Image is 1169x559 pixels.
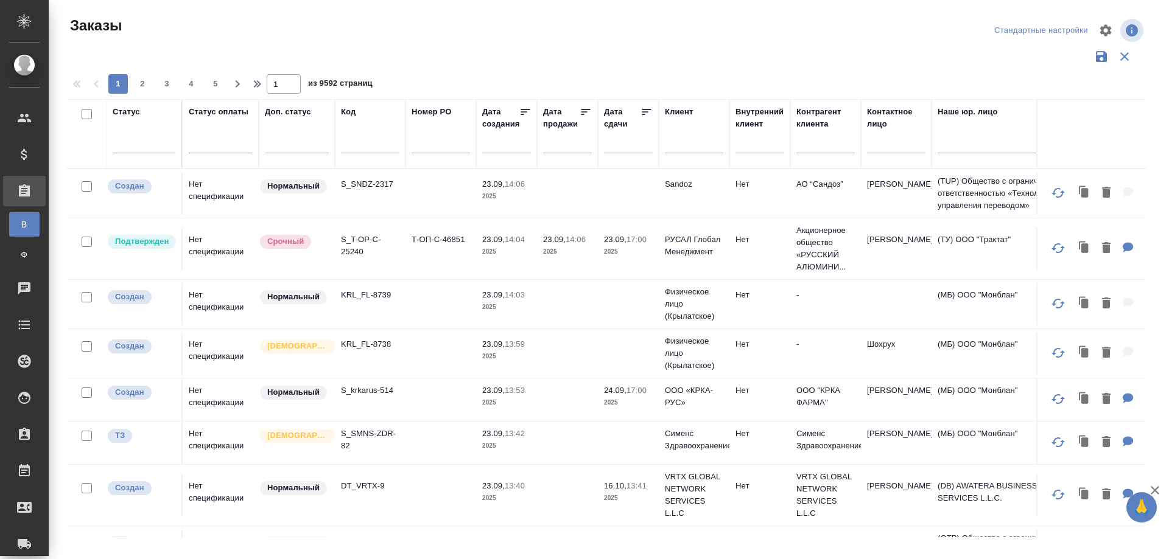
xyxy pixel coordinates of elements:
[735,338,784,350] p: Нет
[482,386,505,395] p: 23.09,
[482,190,531,203] p: 2025
[107,234,175,250] div: Выставляет КМ после уточнения всех необходимых деталей и получения согласия клиента на запуск. С ...
[259,234,329,250] div: Выставляется автоматически, если на указанный объем услуг необходимо больше времени в стандартном...
[505,339,525,349] p: 13:59
[113,106,140,118] div: Статус
[735,480,784,492] p: Нет
[107,535,175,552] div: Выставляет КМ при отправке заказа на расчет верстке (для тикета) или для уточнения сроков на прои...
[341,480,399,492] p: DT_VRTX-9
[183,474,259,516] td: Нет спецификации
[627,386,647,395] p: 17:00
[932,332,1078,375] td: (МБ) ООО "Монблан"
[932,474,1078,516] td: (DB) AWATERA BUSINESSMEN SERVICES L.L.C.
[932,283,1078,325] td: (МБ) ООО "Монблан"
[107,289,175,305] div: Выставляется автоматически при создании заказа
[1131,495,1152,520] span: 🙏
[482,492,531,504] p: 2025
[1073,430,1096,455] button: Клонировать
[735,289,784,301] p: Нет
[259,428,329,444] div: Выставляется автоматически для первых 3 заказов нового контактного лица. Особое внимание
[341,384,399,397] p: S_krkarus-514
[1044,480,1073,509] button: Обновить
[505,235,525,244] p: 14:04
[206,74,225,94] button: 5
[482,106,519,130] div: Дата создания
[1096,291,1117,316] button: Удалить
[1073,291,1096,316] button: Клонировать
[867,106,925,130] div: Контактное лицо
[183,422,259,464] td: Нет спецификации
[267,482,320,494] p: Нормальный
[181,74,201,94] button: 4
[341,106,356,118] div: Код
[115,482,144,494] p: Создан
[1096,387,1117,412] button: Удалить
[183,332,259,375] td: Нет спецификации
[735,234,784,246] p: Нет
[627,235,647,244] p: 17:00
[796,384,855,409] p: ООО "КРКА ФАРМА"
[157,78,177,90] span: 3
[308,76,373,94] span: из 9592 страниц
[259,289,329,305] div: Статус по умолчанию для стандартных заказов
[505,481,525,490] p: 13:40
[259,535,329,552] div: Выставляется автоматически для первых 3 заказов нового контактного лица. Особое внимание
[932,227,1078,270] td: (ТУ) ООО "Трактат"
[115,386,144,398] p: Создан
[482,481,505,490] p: 23.09,
[206,78,225,90] span: 5
[735,106,784,130] div: Внутренний клиент
[267,386,320,398] p: Нормальный
[341,178,399,190] p: S_SNDZ-2317
[932,169,1078,218] td: (TUP) Общество с ограниченной ответственностью «Технологии управления переводом»
[1044,338,1073,367] button: Обновить
[267,340,328,352] p: [DEMOGRAPHIC_DATA]
[482,350,531,363] p: 2025
[1126,492,1157,523] button: 🙏
[267,180,320,192] p: Нормальный
[183,172,259,215] td: Нет спецификации
[861,227,932,270] td: [PERSON_NAME]
[604,235,627,244] p: 23.09,
[1073,236,1096,261] button: Клонировать
[665,471,723,519] p: VRTX GLOBAL NETWORK SERVICES L.L.C
[1073,482,1096,507] button: Клонировать
[505,290,525,299] p: 14:03
[482,536,505,546] p: 23.09,
[796,106,855,130] div: Контрагент клиента
[9,243,40,267] a: Ф
[115,180,144,192] p: Создан
[796,178,855,190] p: АО “Сандоз”
[665,535,723,547] p: Bausch Health
[341,428,399,452] p: S_SMNS-ZDR-82
[15,249,33,261] span: Ф
[115,235,169,248] p: Подтвержден
[482,179,505,189] p: 23.09,
[482,397,531,409] p: 2025
[665,384,723,409] p: ООО «КРКА-РУС»
[265,106,311,118] div: Доп. статус
[133,78,152,90] span: 2
[1096,341,1117,366] button: Удалить
[183,378,259,421] td: Нет спецификации
[1090,45,1113,68] button: Сохранить фильтры
[627,481,647,490] p: 13:41
[259,384,329,401] div: Статус по умолчанию для стандартных заказов
[735,178,784,190] p: Нет
[67,16,122,35] span: Заказы
[796,224,855,273] p: Акционерное общество «РУССКИЙ АЛЮМИНИ...
[267,291,320,303] p: Нормальный
[412,106,451,118] div: Номер PO
[735,535,784,547] p: Нет
[341,535,399,547] p: S_BUH-395
[604,397,653,409] p: 2025
[505,386,525,395] p: 13:53
[665,428,723,452] p: Сименс Здравоохранение
[107,384,175,401] div: Выставляется автоматически при создании заказа
[665,335,723,372] p: Физическое лицо (Крылатское)
[505,179,525,189] p: 14:06
[259,338,329,355] div: Выставляется автоматически для первых 3 заказов нового контактного лица. Особое внимание
[9,212,40,237] a: В
[735,428,784,440] p: Нет
[543,106,580,130] div: Дата продажи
